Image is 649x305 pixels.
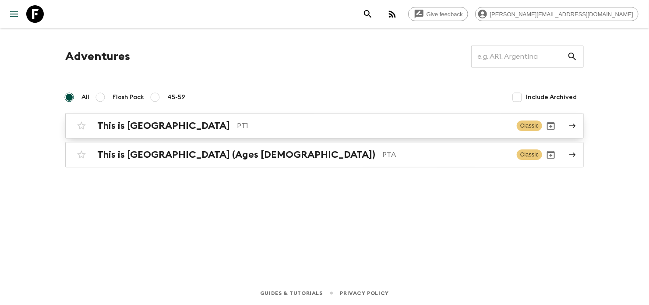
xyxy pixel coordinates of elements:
span: Classic [517,149,542,160]
a: This is [GEOGRAPHIC_DATA] (Ages [DEMOGRAPHIC_DATA])PTAClassicArchive [65,142,584,167]
span: [PERSON_NAME][EMAIL_ADDRESS][DOMAIN_NAME] [485,11,638,18]
input: e.g. AR1, Argentina [471,44,567,69]
h1: Adventures [65,48,130,65]
span: All [81,93,89,102]
button: search adventures [359,5,377,23]
span: Classic [517,121,542,131]
p: PTA [382,149,510,160]
span: 45-59 [167,93,185,102]
a: Guides & Tutorials [260,288,323,298]
div: [PERSON_NAME][EMAIL_ADDRESS][DOMAIN_NAME] [475,7,638,21]
a: This is [GEOGRAPHIC_DATA]PT1ClassicArchive [65,113,584,138]
a: Privacy Policy [340,288,389,298]
span: Include Archived [526,93,577,102]
span: Give feedback [422,11,468,18]
a: Give feedback [408,7,468,21]
button: Archive [542,117,560,135]
h2: This is [GEOGRAPHIC_DATA] [97,120,230,131]
p: PT1 [237,121,510,131]
button: Archive [542,146,560,163]
button: menu [5,5,23,23]
span: Flash Pack [113,93,144,102]
h2: This is [GEOGRAPHIC_DATA] (Ages [DEMOGRAPHIC_DATA]) [97,149,375,160]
